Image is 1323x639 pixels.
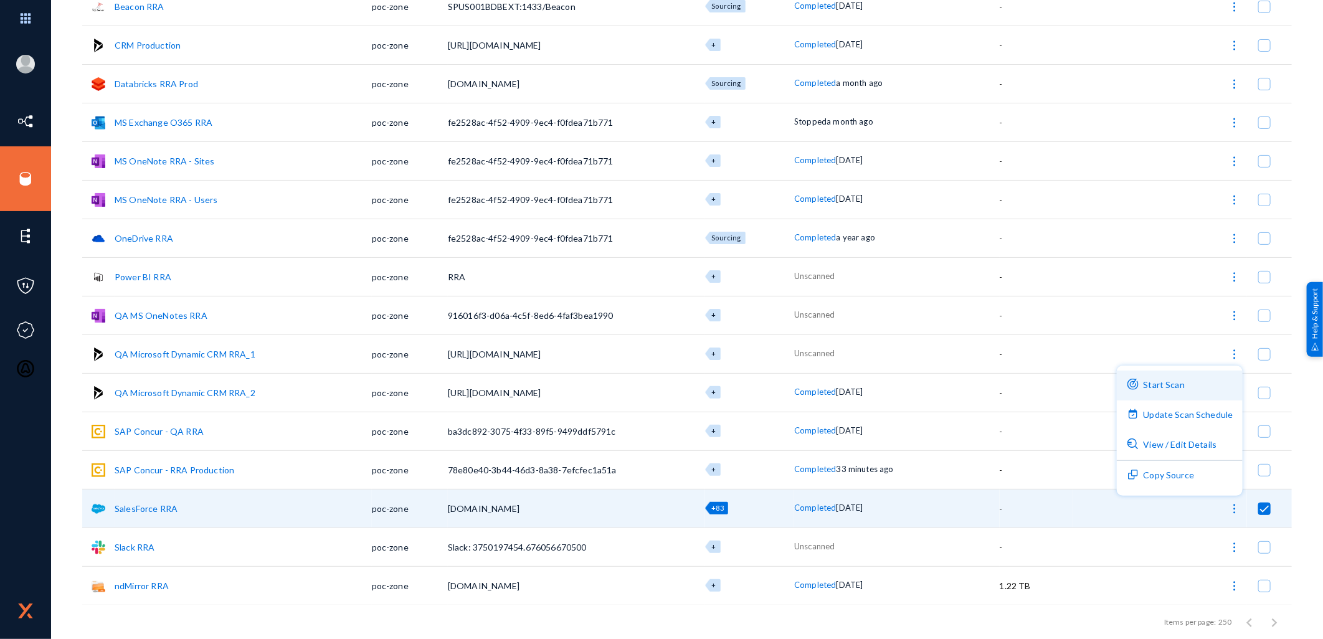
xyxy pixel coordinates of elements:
button: View / Edit Details [1117,430,1243,460]
button: Copy Source [1117,461,1243,491]
img: icon-scan-purple.svg [1127,379,1139,390]
img: icon-detail.svg [1127,438,1139,450]
button: Update Scan Schedule [1117,400,1243,430]
img: icon-scheduled-purple.svg [1127,409,1139,420]
img: icon-duplicate.svg [1127,469,1139,480]
button: Start Scan [1117,371,1243,400]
